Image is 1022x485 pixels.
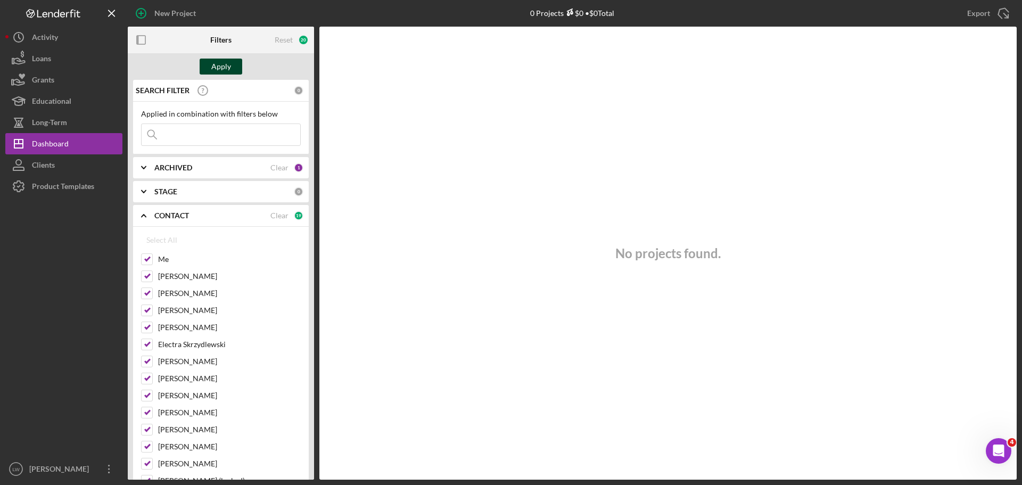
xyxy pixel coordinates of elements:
[158,288,301,299] label: [PERSON_NAME]
[298,35,309,45] div: 20
[210,36,232,44] b: Filters
[32,112,67,136] div: Long-Term
[141,229,183,251] button: Select All
[158,356,301,367] label: [PERSON_NAME]
[158,407,301,418] label: [PERSON_NAME]
[12,466,20,472] text: LW
[158,458,301,469] label: [PERSON_NAME]
[5,69,122,91] button: Grants
[136,86,189,95] b: SEARCH FILTER
[5,458,122,480] button: LW[PERSON_NAME]
[270,211,289,220] div: Clear
[5,176,122,197] button: Product Templates
[32,91,71,114] div: Educational
[154,163,192,172] b: ARCHIVED
[128,3,207,24] button: New Project
[154,211,189,220] b: CONTACT
[158,339,301,350] label: Electra Skrzydlewski
[141,110,301,118] div: Applied in combination with filters below
[5,112,122,133] button: Long-Term
[32,176,94,200] div: Product Templates
[294,163,303,172] div: 1
[32,27,58,51] div: Activity
[158,441,301,452] label: [PERSON_NAME]
[211,59,231,75] div: Apply
[615,246,721,261] h3: No projects found.
[5,27,122,48] button: Activity
[154,3,196,24] div: New Project
[146,229,177,251] div: Select All
[294,211,303,220] div: 19
[1008,438,1016,447] span: 4
[275,36,293,44] div: Reset
[294,187,303,196] div: 0
[270,163,289,172] div: Clear
[5,91,122,112] button: Educational
[158,305,301,316] label: [PERSON_NAME]
[32,154,55,178] div: Clients
[5,154,122,176] button: Clients
[294,86,303,95] div: 0
[32,133,69,157] div: Dashboard
[957,3,1017,24] button: Export
[986,438,1011,464] iframe: Intercom live chat
[5,48,122,69] button: Loans
[154,187,177,196] b: STAGE
[967,3,990,24] div: Export
[158,424,301,435] label: [PERSON_NAME]
[530,9,614,18] div: 0 Projects • $0 Total
[32,48,51,72] div: Loans
[158,271,301,282] label: [PERSON_NAME]
[5,133,122,154] button: Dashboard
[158,373,301,384] label: [PERSON_NAME]
[158,254,301,265] label: Me
[27,458,96,482] div: [PERSON_NAME]
[158,390,301,401] label: [PERSON_NAME]
[32,69,54,93] div: Grants
[200,59,242,75] button: Apply
[158,322,301,333] label: [PERSON_NAME]
[564,9,583,18] div: $0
